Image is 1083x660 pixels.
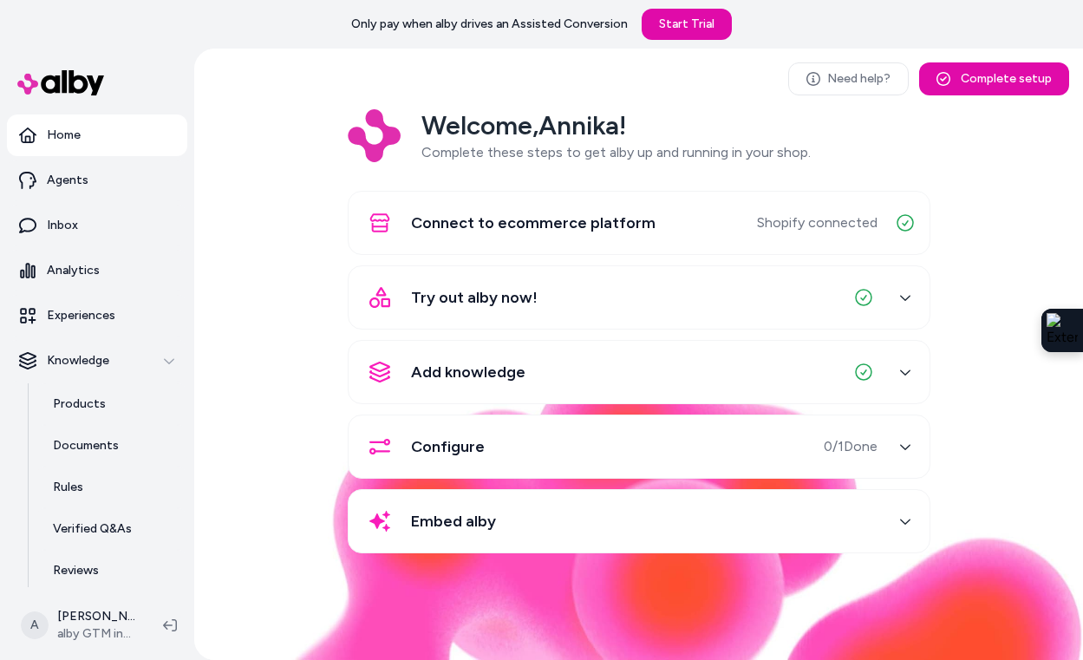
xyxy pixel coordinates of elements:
[7,114,187,156] a: Home
[57,625,135,643] span: alby GTM internal
[36,467,187,508] a: Rules
[47,217,78,234] p: Inbox
[824,436,877,457] span: 0 / 1 Done
[47,172,88,189] p: Agents
[36,383,187,425] a: Products
[7,340,187,382] button: Knowledge
[47,352,109,369] p: Knowledge
[17,70,104,95] img: alby Logo
[7,250,187,291] a: Analytics
[36,550,187,591] a: Reviews
[47,127,81,144] p: Home
[7,160,187,201] a: Agents
[411,285,538,310] span: Try out alby now!
[53,520,132,538] p: Verified Q&As
[348,109,401,162] img: Logo
[411,211,656,235] span: Connect to ecommerce platform
[359,202,919,244] button: Connect to ecommerce platformShopify connected
[53,562,99,579] p: Reviews
[21,611,49,639] span: A
[411,360,525,384] span: Add knowledge
[351,16,628,33] p: Only pay when alby drives an Assisted Conversion
[10,598,149,653] button: A[PERSON_NAME]alby GTM internal
[411,509,496,533] span: Embed alby
[359,426,919,467] button: Configure0/1Done
[57,608,135,625] p: [PERSON_NAME]
[47,307,115,324] p: Experiences
[7,205,187,246] a: Inbox
[359,277,919,318] button: Try out alby now!
[421,109,811,142] h2: Welcome, Annika !
[1047,313,1078,348] img: Extension Icon
[757,212,877,233] span: Shopify connected
[359,500,919,542] button: Embed alby
[919,62,1069,95] button: Complete setup
[421,144,811,160] span: Complete these steps to get alby up and running in your shop.
[194,351,1083,660] img: alby Bubble
[53,479,83,496] p: Rules
[788,62,909,95] a: Need help?
[411,435,485,459] span: Configure
[53,395,106,413] p: Products
[36,425,187,467] a: Documents
[642,9,732,40] a: Start Trial
[359,351,919,393] button: Add knowledge
[7,295,187,337] a: Experiences
[36,508,187,550] a: Verified Q&As
[47,262,100,279] p: Analytics
[53,437,119,454] p: Documents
